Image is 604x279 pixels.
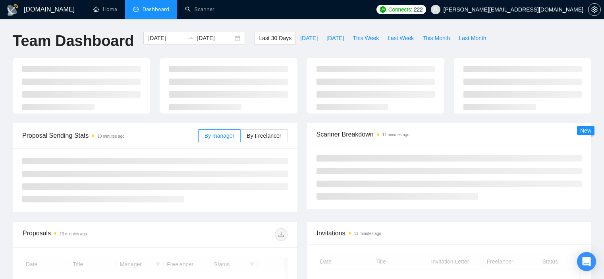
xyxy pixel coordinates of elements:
span: Last 30 Days [259,34,291,42]
button: Last 30 Days [255,32,296,44]
button: [DATE] [322,32,348,44]
span: This Week [353,34,379,42]
span: swap-right [187,35,194,41]
time: 10 minutes ago [97,134,124,139]
button: Last Week [383,32,418,44]
span: Dashboard [143,6,169,13]
button: setting [588,3,601,16]
span: setting [589,6,600,13]
button: This Week [348,32,383,44]
span: Scanner Breakdown [316,129,582,139]
span: By manager [205,133,234,139]
span: Connects: [388,5,412,14]
span: By Freelancer [247,133,281,139]
h1: Team Dashboard [13,32,134,50]
span: [DATE] [326,34,344,42]
time: 11 minutes ago [354,231,381,236]
span: 222 [414,5,423,14]
span: [DATE] [300,34,318,42]
a: setting [588,6,601,13]
button: [DATE] [296,32,322,44]
span: to [187,35,194,41]
time: 11 minutes ago [382,133,409,137]
button: This Month [418,32,454,44]
span: Last Week [388,34,414,42]
button: Last Month [454,32,490,44]
img: logo [6,4,19,16]
span: This Month [423,34,450,42]
div: Proposals [23,228,155,241]
span: Last Month [459,34,486,42]
span: dashboard [133,6,139,12]
time: 10 minutes ago [60,232,87,236]
span: Proposal Sending Stats [22,131,198,140]
div: Open Intercom Messenger [577,252,596,271]
a: searchScanner [185,6,214,13]
span: New [580,127,591,134]
img: upwork-logo.png [380,6,386,13]
span: user [433,7,438,12]
a: homeHome [93,6,117,13]
span: Invitations [317,228,582,238]
input: End date [197,34,233,42]
input: Start date [148,34,184,42]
